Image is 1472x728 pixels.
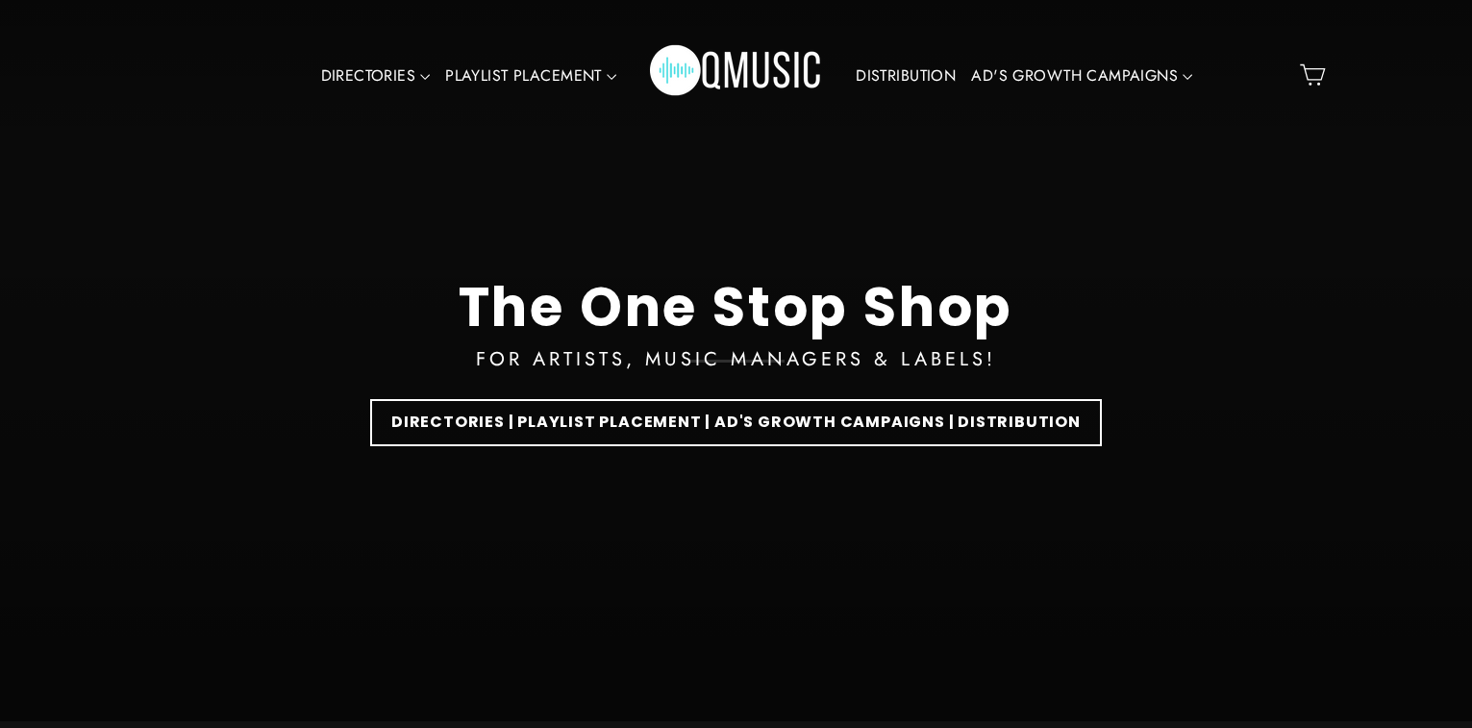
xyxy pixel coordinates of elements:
a: DIRECTORIES | PLAYLIST PLACEMENT | AD'S GROWTH CAMPAIGNS | DISTRIBUTION [370,399,1102,446]
div: Primary [253,19,1220,132]
a: DIRECTORIES [313,54,438,98]
a: AD'S GROWTH CAMPAIGNS [963,54,1200,98]
div: FOR ARTISTS, MUSIC MANAGERS & LABELS! [476,344,995,375]
img: Q Music Promotions [650,32,823,118]
a: PLAYLIST PLACEMENT [437,54,624,98]
div: The One Stop Shop [459,275,1014,339]
a: DISTRIBUTION [848,54,963,98]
